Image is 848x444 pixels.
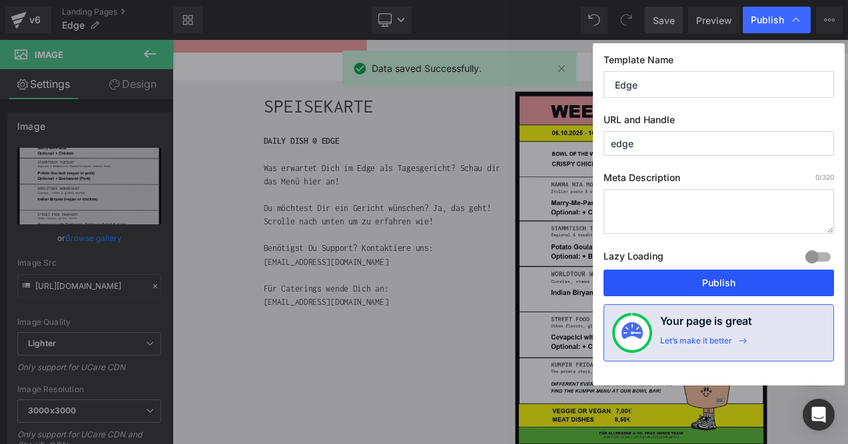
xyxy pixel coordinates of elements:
span: Publish [751,14,784,26]
p: [EMAIL_ADDRESS][DOMAIN_NAME] [109,257,402,273]
p: Du möchtest Dir ein Gericht wünschen? Ja, das geht! Scrolle nach unten um zu erfahren wie! [109,193,402,225]
p: [EMAIL_ADDRESS][DOMAIN_NAME] [109,305,402,321]
span: /320 [815,173,834,181]
label: Template Name [604,54,834,71]
div: Let’s make it better [660,335,732,353]
span: 0 [815,173,819,181]
div: Open Intercom Messenger [803,399,835,431]
p: Für Caterings wende Dich an: [109,289,402,305]
button: Publish [604,270,834,296]
label: URL and Handle [604,114,834,131]
label: Lazy Loading [604,248,663,270]
p: Benötigst Du Support? Kontaktiere uns: [109,241,402,257]
strong: DAILY DISH @ EDGE [109,115,199,126]
img: onboarding-status.svg [622,322,643,343]
h4: Your page is great [660,313,752,335]
p: Was erwartet Dich im Edge als Tagesgericht? Schau dir das Menü hier an! [109,145,402,177]
h1: SPEISEKARTE [109,62,409,97]
label: Meta Description [604,172,834,189]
